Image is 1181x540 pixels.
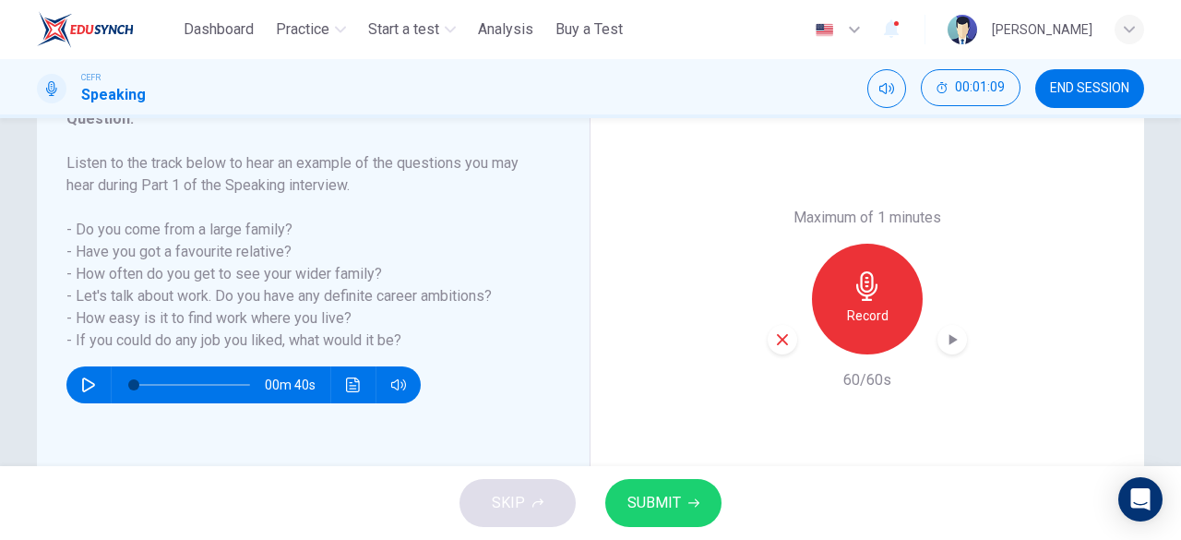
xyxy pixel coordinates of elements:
[1118,477,1163,522] div: Open Intercom Messenger
[548,13,630,46] button: Buy a Test
[81,84,146,106] h1: Speaking
[66,152,538,352] h6: Listen to the track below to hear an example of the questions you may hear during Part 1 of the S...
[605,479,722,527] button: SUBMIT
[793,207,941,229] h6: Maximum of 1 minutes
[948,15,977,44] img: Profile picture
[813,23,836,37] img: en
[921,69,1020,106] button: 00:01:09
[361,13,463,46] button: Start a test
[992,18,1092,41] div: [PERSON_NAME]
[176,13,261,46] button: Dashboard
[368,18,439,41] span: Start a test
[339,366,368,403] button: Click to see the audio transcription
[268,13,353,46] button: Practice
[471,13,541,46] button: Analysis
[867,69,906,108] div: Mute
[265,366,330,403] span: 00m 40s
[478,18,533,41] span: Analysis
[921,69,1020,108] div: Hide
[812,244,923,354] button: Record
[81,71,101,84] span: CEFR
[66,108,538,130] h6: Question :
[847,305,889,327] h6: Record
[276,18,329,41] span: Practice
[1035,69,1144,108] button: END SESSION
[627,490,681,516] span: SUBMIT
[37,11,134,48] img: ELTC logo
[555,18,623,41] span: Buy a Test
[184,18,254,41] span: Dashboard
[37,11,176,48] a: ELTC logo
[1050,81,1129,96] span: END SESSION
[955,80,1005,95] span: 00:01:09
[843,369,891,391] h6: 60/60s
